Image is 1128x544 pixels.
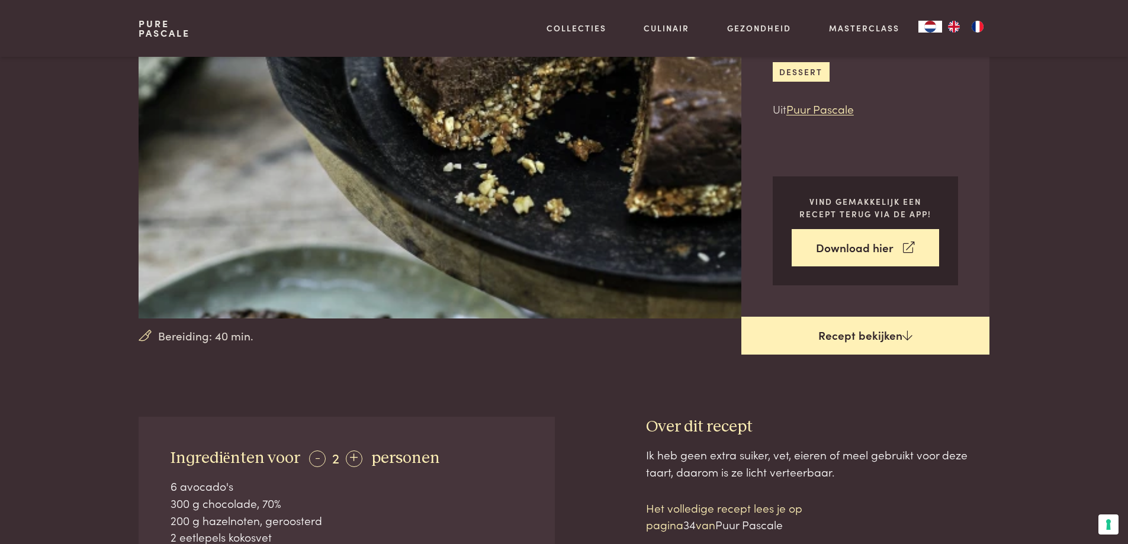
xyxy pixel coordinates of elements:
span: 2 [332,448,339,467]
p: Vind gemakkelijk een recept terug via de app! [792,195,939,220]
span: 34 [683,516,696,532]
a: Download hier [792,229,939,266]
span: Puur Pascale [715,516,783,532]
a: dessert [773,62,830,82]
span: personen [371,450,440,466]
div: 200 g hazelnoten, geroosterd [171,512,523,529]
h3: Over dit recept [646,417,989,437]
span: Bereiding: 40 min. [158,327,253,345]
a: PurePascale [139,19,190,38]
div: Language [918,21,942,33]
div: Ik heb geen extra suiker, vet, eieren of meel gebruikt voor deze taart, daarom is ze licht vertee... [646,446,989,480]
div: 6 avocado's [171,478,523,495]
aside: Language selected: Nederlands [918,21,989,33]
div: 300 g chocolade, 70% [171,495,523,512]
a: Masterclass [829,22,899,34]
span: Ingrediënten voor [171,450,300,466]
p: Uit [773,101,958,118]
a: FR [966,21,989,33]
a: Collecties [547,22,606,34]
a: Culinair [644,22,689,34]
a: EN [942,21,966,33]
a: Gezondheid [727,22,791,34]
a: NL [918,21,942,33]
button: Uw voorkeuren voor toestemming voor trackingtechnologieën [1098,514,1119,535]
div: - [309,450,326,467]
a: Recept bekijken [741,317,989,355]
div: + [346,450,362,467]
p: Het volledige recept lees je op pagina van [646,500,847,533]
ul: Language list [942,21,989,33]
a: Puur Pascale [786,101,854,117]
